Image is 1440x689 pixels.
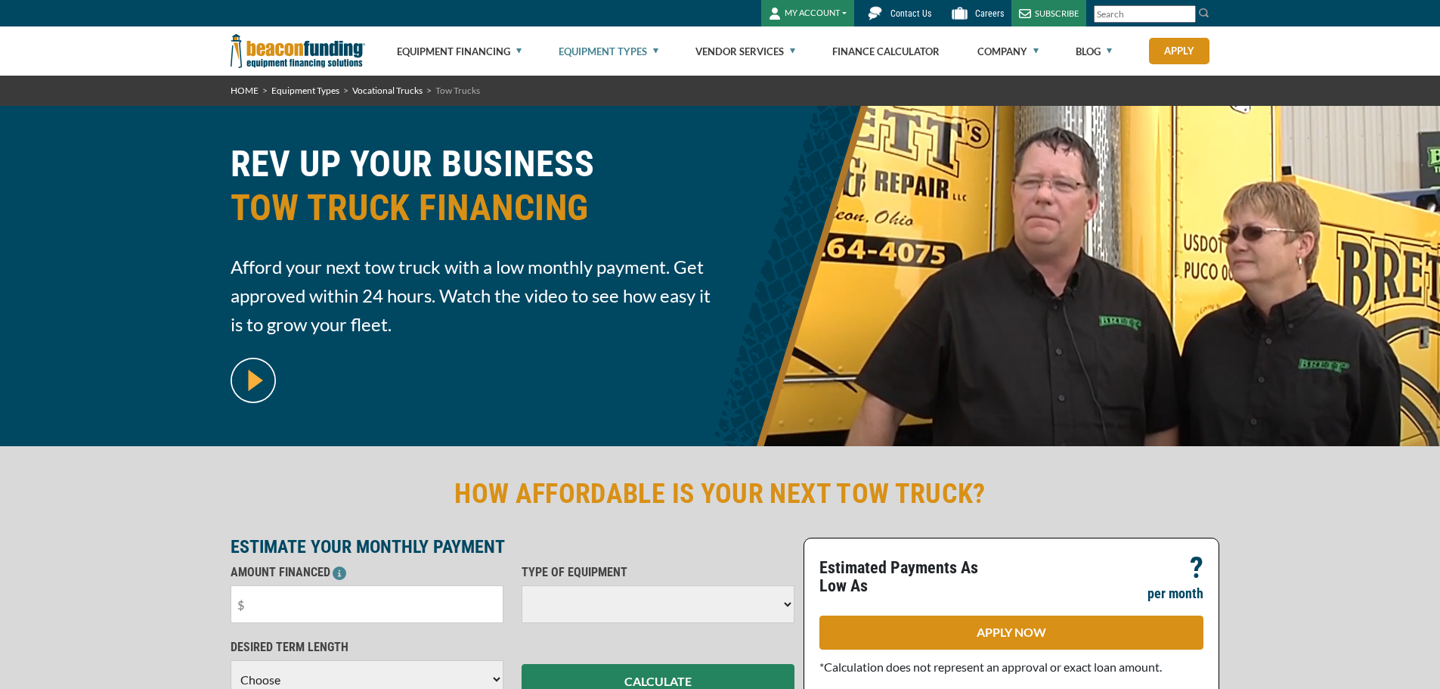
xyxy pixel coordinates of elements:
img: Beacon Funding Corporation logo [231,26,365,76]
img: Search [1198,7,1210,19]
a: Equipment Financing [397,27,522,76]
p: AMOUNT FINANCED [231,563,503,582]
span: TOW TRUCK FINANCING [231,186,711,230]
input: $ [231,585,503,623]
a: Equipment Types [271,85,339,96]
a: HOME [231,85,259,96]
p: TYPE OF EQUIPMENT [522,563,794,582]
span: Tow Trucks [435,85,480,96]
a: Vendor Services [695,27,795,76]
a: Vocational Trucks [352,85,423,96]
a: Equipment Types [559,27,658,76]
input: Search [1094,5,1196,23]
span: Contact Us [890,8,931,19]
a: Blog [1076,27,1112,76]
p: ? [1190,559,1203,577]
h2: HOW AFFORDABLE IS YOUR NEXT TOW TRUCK? [231,476,1210,511]
a: Apply [1149,38,1209,64]
p: ESTIMATE YOUR MONTHLY PAYMENT [231,538,794,556]
a: APPLY NOW [819,616,1203,650]
a: Company [977,27,1039,76]
a: Finance Calculator [832,27,940,76]
a: Clear search text [1180,8,1192,20]
p: DESIRED TERM LENGTH [231,638,503,656]
h1: REV UP YOUR BUSINESS [231,142,711,241]
span: *Calculation does not represent an approval or exact loan amount. [819,660,1162,674]
p: Estimated Payments As Low As [819,559,1002,595]
span: Afford your next tow truck with a low monthly payment. Get approved within 24 hours. Watch the vi... [231,253,711,339]
span: Careers [975,8,1004,19]
p: per month [1147,585,1203,603]
img: video modal pop-up play button [231,358,276,403]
